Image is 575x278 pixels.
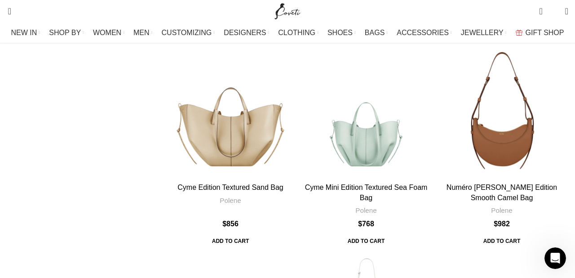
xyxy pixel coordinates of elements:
bdi: 856 [222,220,239,228]
span: BAGS [365,28,385,37]
bdi: 982 [494,220,510,228]
a: Cyme Edition Textured Sand Bag [177,184,283,191]
span: DESIGNERS [224,28,266,37]
a: DESIGNERS [224,24,269,42]
a: Numéro Dix Edition Smooth Camel Bag [435,46,568,179]
a: SHOES [327,24,356,42]
a: Polene [220,196,241,205]
a: Add to cart: “Cyme Edition Textured Sand Bag” [206,233,255,249]
span: NEW IN [11,28,37,37]
span: 0 [551,9,558,16]
iframe: Intercom live chat [544,247,566,269]
a: CUSTOMIZING [162,24,215,42]
bdi: 768 [358,220,374,228]
a: Cyme Edition Textured Sand Bag [164,46,297,179]
span: JEWELLERY [461,28,504,37]
span: ACCESSORIES [397,28,449,37]
span: SHOES [327,28,353,37]
span: GIFT SHOP [526,28,564,37]
a: GIFT SHOP [516,24,564,42]
div: Main navigation [2,24,573,42]
a: WOMEN [93,24,124,42]
span: $ [222,220,226,228]
span: MEN [133,28,150,37]
span: $ [494,220,498,228]
a: Search [2,2,11,20]
a: Numéro [PERSON_NAME] Edition Smooth Camel Bag [447,184,557,201]
a: SHOP BY [49,24,84,42]
span: Add to cart [341,233,391,249]
a: Cyme Mini Edition Textured Sea Foam Bag [300,46,433,179]
a: Add to cart: “Cyme Mini Edition Textured Sea Foam Bag” [341,233,391,249]
a: Add to cart: “Numéro Dix Edition Smooth Camel Bag” [477,233,526,249]
span: CLOTHING [278,28,315,37]
a: BAGS [365,24,388,42]
a: CLOTHING [278,24,318,42]
span: 0 [540,4,547,11]
span: CUSTOMIZING [162,28,212,37]
span: Add to cart [206,233,255,249]
span: Add to cart [477,233,526,249]
a: Site logo [273,7,303,14]
span: $ [358,220,362,228]
span: WOMEN [93,28,121,37]
a: MEN [133,24,152,42]
span: SHOP BY [49,28,81,37]
div: My Wishlist [549,2,558,20]
a: NEW IN [11,24,40,42]
a: Polene [355,206,376,215]
a: 0 [535,2,547,20]
a: Cyme Mini Edition Textured Sea Foam Bag [305,184,428,201]
a: ACCESSORIES [397,24,452,42]
a: JEWELLERY [461,24,507,42]
a: Polene [491,206,512,215]
img: GiftBag [516,30,522,36]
